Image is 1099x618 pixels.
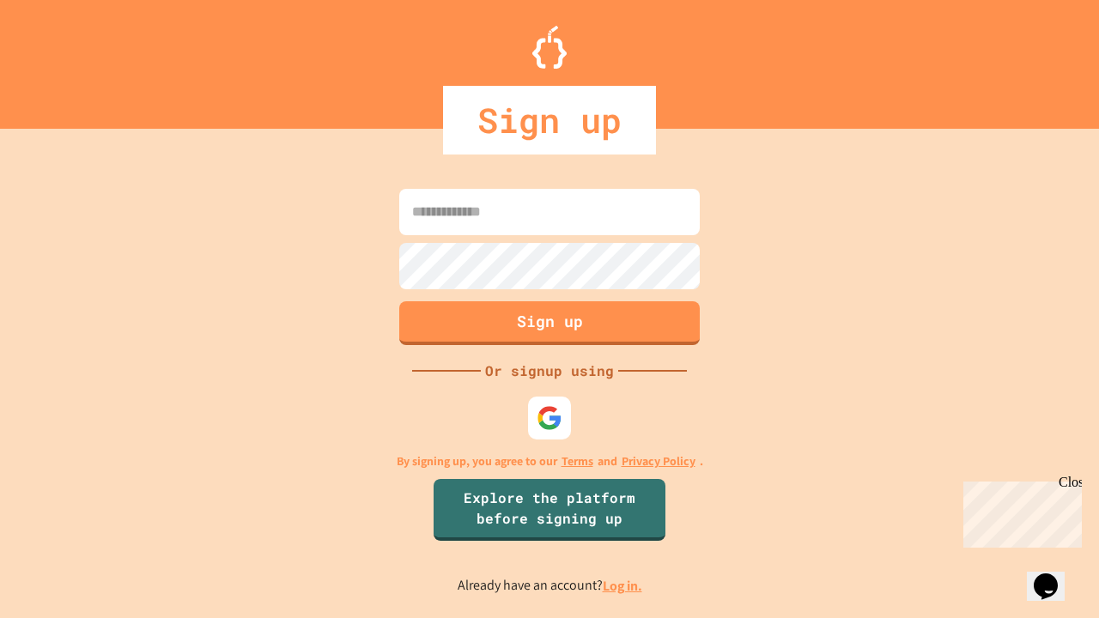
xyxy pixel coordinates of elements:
[622,452,695,470] a: Privacy Policy
[956,475,1082,548] iframe: chat widget
[397,452,703,470] p: By signing up, you agree to our and .
[1027,549,1082,601] iframe: chat widget
[481,360,618,381] div: Or signup using
[443,86,656,154] div: Sign up
[458,575,642,597] p: Already have an account?
[532,26,567,69] img: Logo.svg
[537,405,562,431] img: google-icon.svg
[603,577,642,595] a: Log in.
[562,452,593,470] a: Terms
[399,301,700,345] button: Sign up
[7,7,118,109] div: Chat with us now!Close
[434,479,665,541] a: Explore the platform before signing up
